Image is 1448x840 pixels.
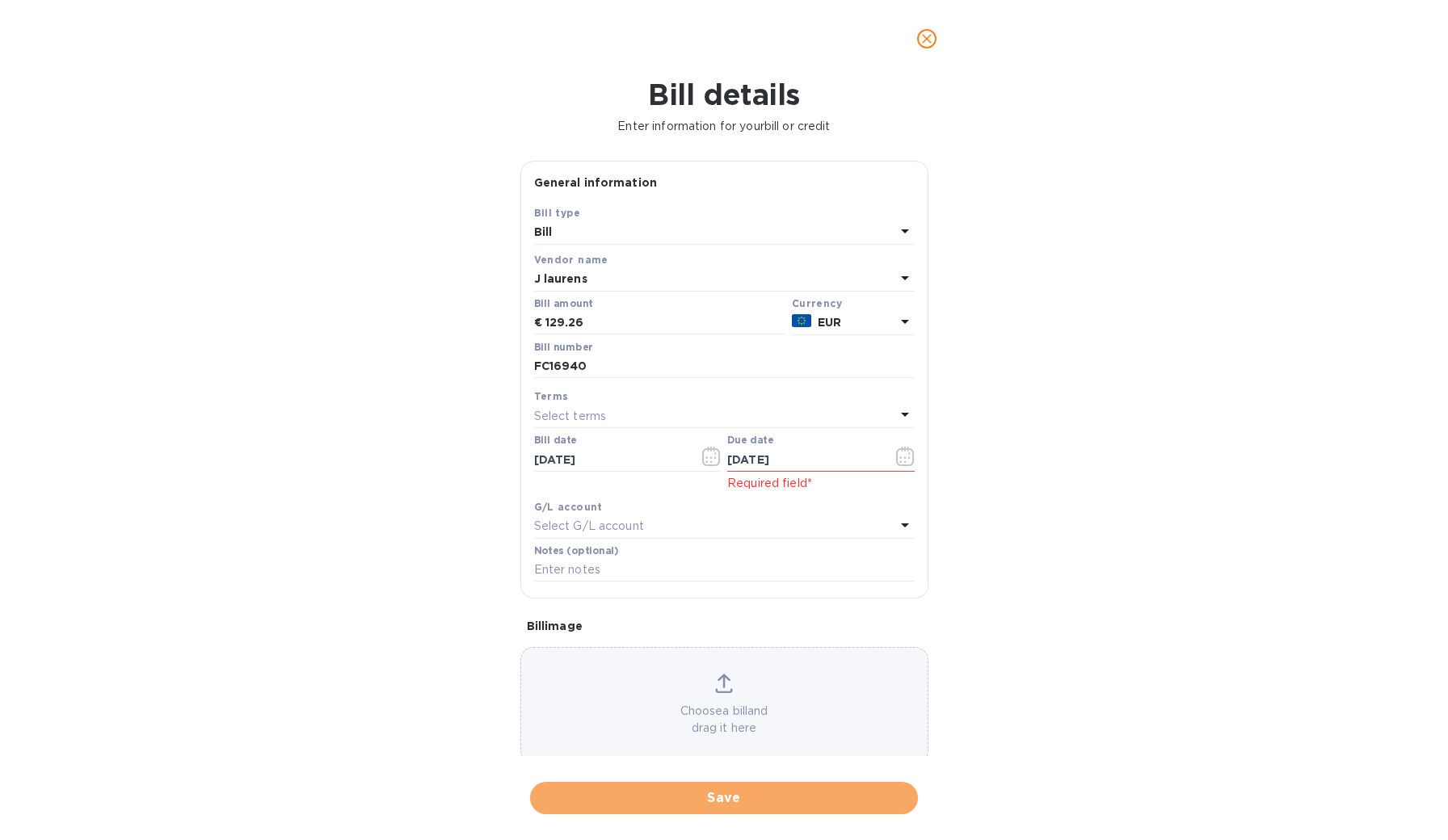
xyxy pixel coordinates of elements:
[534,355,915,379] input: Enter bill number
[13,78,1435,111] h1: Bill details
[534,272,587,285] b: J laurens
[530,782,918,814] button: Save
[534,546,619,556] label: Notes (optional)
[907,19,946,58] button: close
[521,703,928,737] p: Choose a bill and drag it here
[534,225,553,238] b: Bill
[534,207,581,219] b: Bill type
[534,342,592,352] label: Bill number
[534,518,644,535] p: Select G/L account
[534,447,687,472] input: Select date
[1367,762,1448,840] iframe: Chat Widget
[534,408,607,425] p: Select terms
[727,447,880,472] input: Due date
[534,501,603,513] b: G/L account
[13,118,1435,135] p: Enter information for your bill or credit
[534,390,569,402] b: Terms
[534,558,915,582] input: Enter notes
[727,475,915,492] p: Required field*
[792,297,842,309] b: Currency
[818,316,841,329] b: EUR
[534,311,545,335] div: €
[534,254,608,266] b: Vendor name
[543,788,905,808] span: Save
[534,176,658,189] b: General information
[727,436,773,446] label: Due date
[527,618,922,634] p: Bill image
[534,299,592,309] label: Bill amount
[545,311,785,335] input: € Enter bill amount
[534,436,577,446] label: Bill date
